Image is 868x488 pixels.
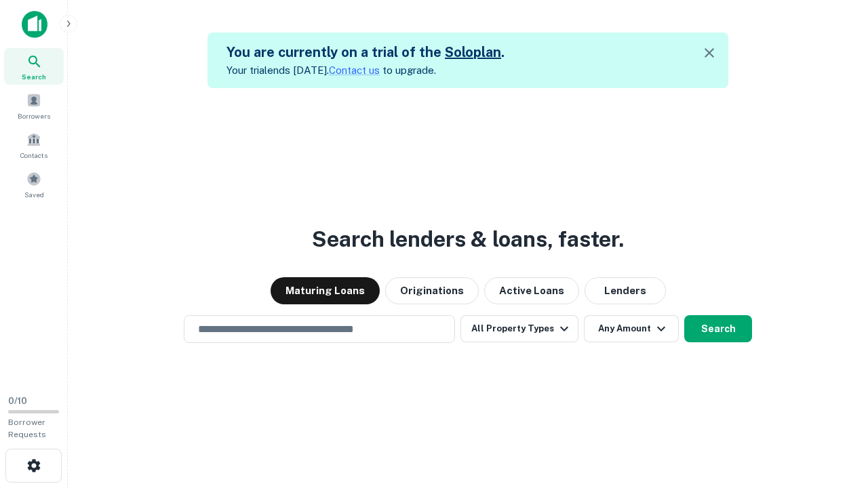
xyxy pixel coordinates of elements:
[4,166,64,203] a: Saved
[271,277,380,304] button: Maturing Loans
[4,48,64,85] a: Search
[484,277,579,304] button: Active Loans
[4,127,64,163] a: Contacts
[20,150,47,161] span: Contacts
[329,64,380,76] a: Contact us
[584,315,679,342] button: Any Amount
[24,189,44,200] span: Saved
[385,277,479,304] button: Originations
[8,396,27,406] span: 0 / 10
[4,87,64,124] a: Borrowers
[800,380,868,445] iframe: Chat Widget
[18,110,50,121] span: Borrowers
[445,44,501,60] a: Soloplan
[684,315,752,342] button: Search
[8,418,46,439] span: Borrower Requests
[585,277,666,304] button: Lenders
[312,223,624,256] h3: Search lenders & loans, faster.
[22,11,47,38] img: capitalize-icon.png
[226,62,505,79] p: Your trial ends [DATE]. to upgrade.
[22,71,46,82] span: Search
[226,42,505,62] h5: You are currently on a trial of the .
[460,315,578,342] button: All Property Types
